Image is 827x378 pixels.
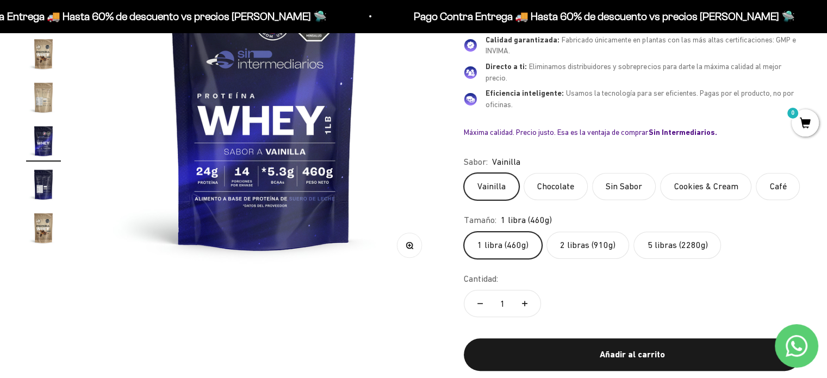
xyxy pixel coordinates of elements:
[501,213,552,227] span: 1 libra (460g)
[177,163,225,182] button: Enviar
[486,348,779,362] div: Añadir al carrito
[786,107,799,120] mark: 0
[26,210,61,245] img: Proteína Whey
[464,338,801,371] button: Añadir al carrito
[26,36,61,71] img: Proteína Whey
[13,52,225,71] div: Más información sobre los ingredientes
[464,127,801,137] div: Máxima calidad. Precio justo. Esa es la ventaja de comprar
[26,167,61,205] button: Ir al artículo 19
[13,17,225,42] p: ¿Qué te haría sentir más seguro de comprar este producto?
[26,210,61,249] button: Ir al artículo 20
[464,39,477,52] img: Calidad garantizada
[464,213,496,227] legend: Tamaño:
[26,123,61,162] button: Ir al artículo 18
[509,290,540,317] button: Aumentar cantidad
[26,123,61,158] img: Proteína Whey
[178,163,224,182] span: Enviar
[492,155,520,169] span: Vainilla
[486,35,559,44] span: Calidad garantizada:
[464,290,496,317] button: Reducir cantidad
[13,117,225,136] div: Un video del producto
[13,139,225,158] div: Un mejor precio
[26,167,61,202] img: Proteína Whey
[26,36,61,75] button: Ir al artículo 16
[464,155,488,169] legend: Sabor:
[13,73,225,92] div: Reseñas de otros clientes
[648,128,717,137] b: Sin Intermediarios.
[486,89,793,109] span: Usamos la tecnología para ser eficientes. Pagas por el producto, no por oficinas.
[486,62,527,71] span: Directo a ti:
[486,89,564,97] span: Eficiencia inteligente:
[792,118,819,130] a: 0
[486,62,781,82] span: Eliminamos distribuidores y sobreprecios para darte la máxima calidad al mejor precio.
[26,80,61,115] img: Proteína Whey
[464,272,498,286] label: Cantidad:
[389,8,770,25] p: Pago Contra Entrega 🚚 Hasta 60% de descuento vs precios [PERSON_NAME] 🛸
[13,95,225,114] div: Una promoción especial
[486,35,795,55] span: Fabricado únicamente en plantas con las más altas certificaciones: GMP e INVIMA.
[26,80,61,118] button: Ir al artículo 17
[464,66,477,79] img: Directo a ti
[464,92,477,106] img: Eficiencia inteligente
